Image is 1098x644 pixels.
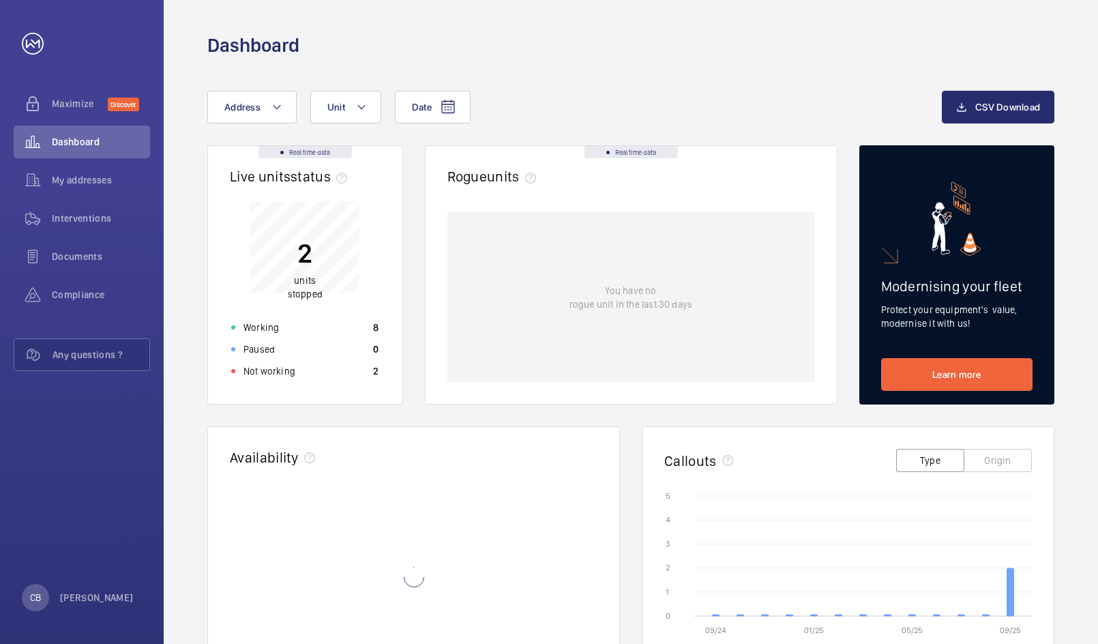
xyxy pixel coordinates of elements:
[881,358,1033,391] a: Learn more
[288,274,323,301] p: units
[447,168,541,185] h2: Rogue
[705,626,726,635] text: 09/24
[288,289,323,299] span: stopped
[310,91,381,123] button: Unit
[52,211,150,225] span: Interventions
[207,33,299,58] h1: Dashboard
[964,449,1032,472] button: Origin
[881,278,1033,295] h2: Modernising your fleet
[52,288,150,302] span: Compliance
[60,591,134,604] p: [PERSON_NAME]
[30,591,41,604] p: CB
[666,539,670,548] text: 3
[243,321,279,334] p: Working
[896,449,964,472] button: Type
[207,91,297,123] button: Address
[373,321,379,334] p: 8
[230,168,353,185] h2: Live units
[52,97,108,111] span: Maximize
[584,146,678,158] div: Real time data
[224,102,261,113] span: Address
[395,91,471,123] button: Date
[881,303,1033,330] p: Protect your equipment's value, modernise it with us!
[1000,626,1021,635] text: 09/25
[804,626,824,635] text: 01/25
[52,250,150,263] span: Documents
[412,102,432,113] span: Date
[243,364,295,378] p: Not working
[666,563,670,572] text: 2
[666,587,669,597] text: 1
[664,452,717,469] h2: Callouts
[373,342,379,356] p: 0
[52,135,150,149] span: Dashboard
[666,515,670,525] text: 4
[373,364,379,378] p: 2
[569,284,692,311] p: You have no rogue unit in the last 30 days
[288,236,323,270] p: 2
[53,348,149,362] span: Any questions ?
[487,168,541,185] span: units
[243,342,275,356] p: Paused
[666,491,670,501] text: 5
[327,102,345,113] span: Unit
[108,98,139,111] span: Discover
[975,102,1040,113] span: CSV Download
[258,146,352,158] div: Real time data
[52,173,150,187] span: My addresses
[291,168,353,185] span: status
[942,91,1054,123] button: CSV Download
[902,626,923,635] text: 05/25
[230,449,299,466] h2: Availability
[666,611,670,621] text: 0
[932,181,981,256] img: marketing-card.svg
